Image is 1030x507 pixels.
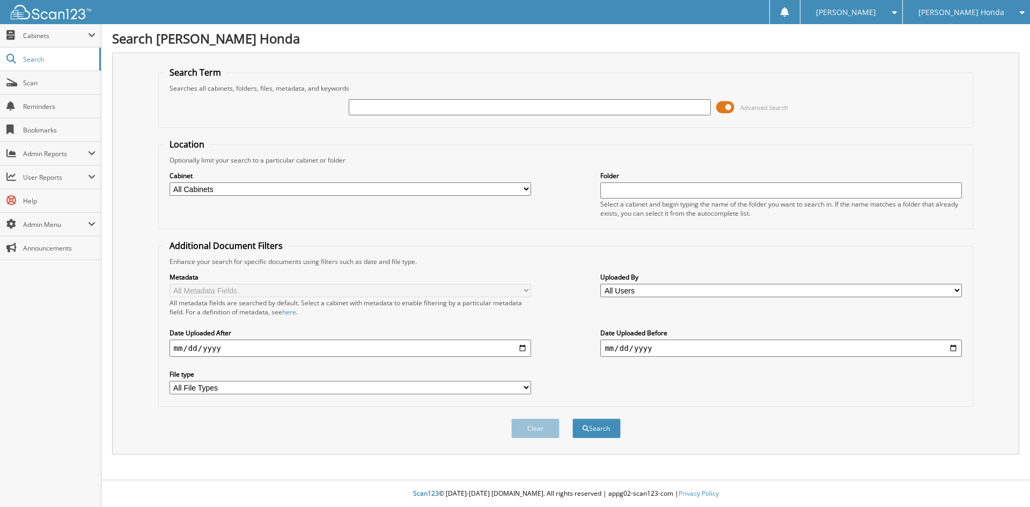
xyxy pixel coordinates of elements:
[164,156,968,165] div: Optionally limit your search to a particular cabinet or folder
[600,200,962,218] div: Select a cabinet and begin typing the name of the folder you want to search in. If the name match...
[164,240,288,252] legend: Additional Document Filters
[23,78,95,87] span: Scan
[23,126,95,135] span: Bookmarks
[23,55,94,64] span: Search
[112,30,1019,47] h1: Search [PERSON_NAME] Honda
[572,418,621,438] button: Search
[164,138,210,150] legend: Location
[23,102,95,111] span: Reminders
[282,307,296,317] a: here
[23,149,88,158] span: Admin Reports
[511,418,560,438] button: Clear
[413,489,439,498] span: Scan123
[740,104,788,112] span: Advanced Search
[600,340,962,357] input: end
[918,9,1004,16] span: [PERSON_NAME] Honda
[170,370,531,379] label: File type
[170,328,531,337] label: Date Uploaded After
[23,244,95,253] span: Announcements
[170,171,531,180] label: Cabinet
[23,31,88,40] span: Cabinets
[170,298,531,317] div: All metadata fields are searched by default. Select a cabinet with metadata to enable filtering b...
[816,9,876,16] span: [PERSON_NAME]
[164,84,968,93] div: Searches all cabinets, folders, files, metadata, and keywords
[164,257,968,266] div: Enhance your search for specific documents using filters such as date and file type.
[600,273,962,282] label: Uploaded By
[170,340,531,357] input: start
[101,481,1030,507] div: © [DATE]-[DATE] [DOMAIN_NAME]. All rights reserved | appg02-scan123-com |
[23,196,95,205] span: Help
[170,273,531,282] label: Metadata
[23,220,88,229] span: Admin Menu
[11,5,91,19] img: scan123-logo-white.svg
[976,455,1030,507] iframe: Chat Widget
[600,171,962,180] label: Folder
[164,67,226,78] legend: Search Term
[679,489,719,498] a: Privacy Policy
[23,173,88,182] span: User Reports
[600,328,962,337] label: Date Uploaded Before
